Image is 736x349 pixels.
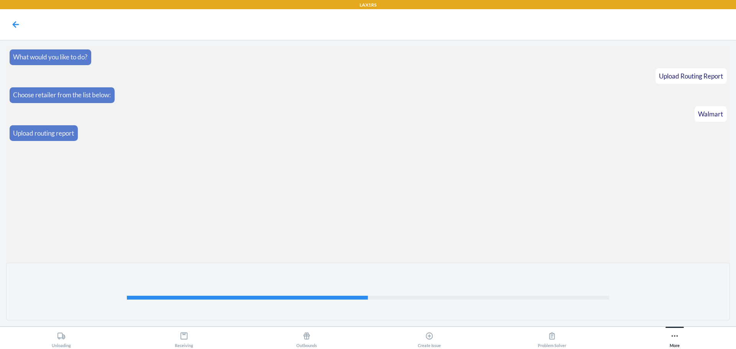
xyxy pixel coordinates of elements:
[418,329,441,348] div: Create Issue
[670,329,680,348] div: More
[538,329,566,348] div: Problem Solver
[13,90,111,100] p: Choose retailer from the list below:
[296,329,317,348] div: Outbounds
[13,128,74,138] p: Upload routing report
[123,327,245,348] button: Receiving
[245,327,368,348] button: Outbounds
[13,52,87,62] p: What would you like to do?
[613,327,736,348] button: More
[368,327,491,348] button: Create Issue
[360,2,376,8] p: LAX1RS
[52,329,71,348] div: Unloading
[491,327,613,348] button: Problem Solver
[698,110,723,118] span: Walmart
[659,72,723,80] span: Upload Routing Report
[175,329,193,348] div: Receiving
